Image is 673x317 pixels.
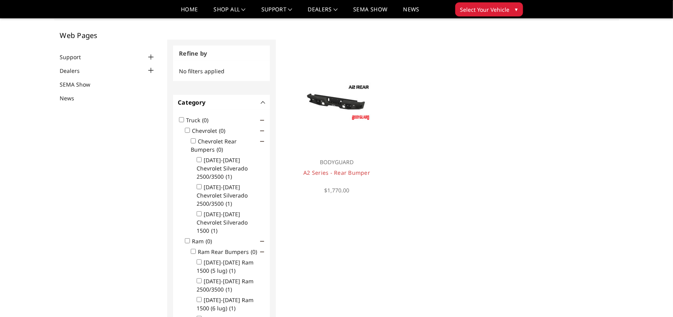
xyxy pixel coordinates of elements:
[192,237,217,245] label: Ram
[229,304,235,312] span: (1)
[178,98,265,107] h4: Category
[197,259,254,274] label: [DATE]-[DATE] Ram 1500 (5 lug)
[214,7,246,18] a: shop all
[260,250,264,254] span: Click to show/hide children
[324,187,349,194] span: $1,770.00
[173,45,270,62] h3: Refine by
[181,7,198,18] a: Home
[308,7,338,18] a: Dealers
[197,156,248,180] label: [DATE]-[DATE] Chevrolet Silverado 2500/3500
[186,116,213,124] label: Truck
[634,279,673,317] iframe: Chat Widget
[226,173,232,180] span: (1)
[197,296,254,312] label: [DATE]-[DATE] Ram 1500 (6 lug)
[206,237,212,245] span: (0)
[260,239,264,243] span: Click to show/hide children
[192,127,230,134] label: Chevrolet
[60,80,100,89] a: SEMA Show
[197,210,248,234] label: [DATE]-[DATE] Chevrolet Silverado 1500
[191,138,237,153] label: Chevrolet Rear Bumpers
[202,116,208,124] span: (0)
[226,200,232,207] span: (1)
[303,169,370,176] a: A2 Series - Rear Bumper
[179,67,224,75] span: No filters applied
[197,183,248,207] label: [DATE]-[DATE] Chevrolet Silverado 2500/3500
[297,158,376,167] p: BODYGUARD
[455,2,523,16] button: Select Your Vehicle
[403,7,419,18] a: News
[197,277,254,293] label: [DATE]-[DATE] Ram 2500/3500
[251,248,257,255] span: (0)
[229,267,235,274] span: (1)
[60,32,156,39] h5: Web Pages
[60,67,90,75] a: Dealers
[219,127,225,134] span: (0)
[60,94,84,102] a: News
[261,100,265,104] button: -
[260,118,264,122] span: Click to show/hide children
[260,129,264,133] span: Click to show/hide children
[261,7,292,18] a: Support
[353,7,387,18] a: SEMA Show
[260,139,264,143] span: Click to show/hide children
[515,5,518,13] span: ▾
[60,53,91,61] a: Support
[217,146,223,153] span: (0)
[460,5,510,14] span: Select Your Vehicle
[198,248,262,255] label: Ram Rear Bumpers
[226,286,232,293] span: (1)
[211,227,217,234] span: (1)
